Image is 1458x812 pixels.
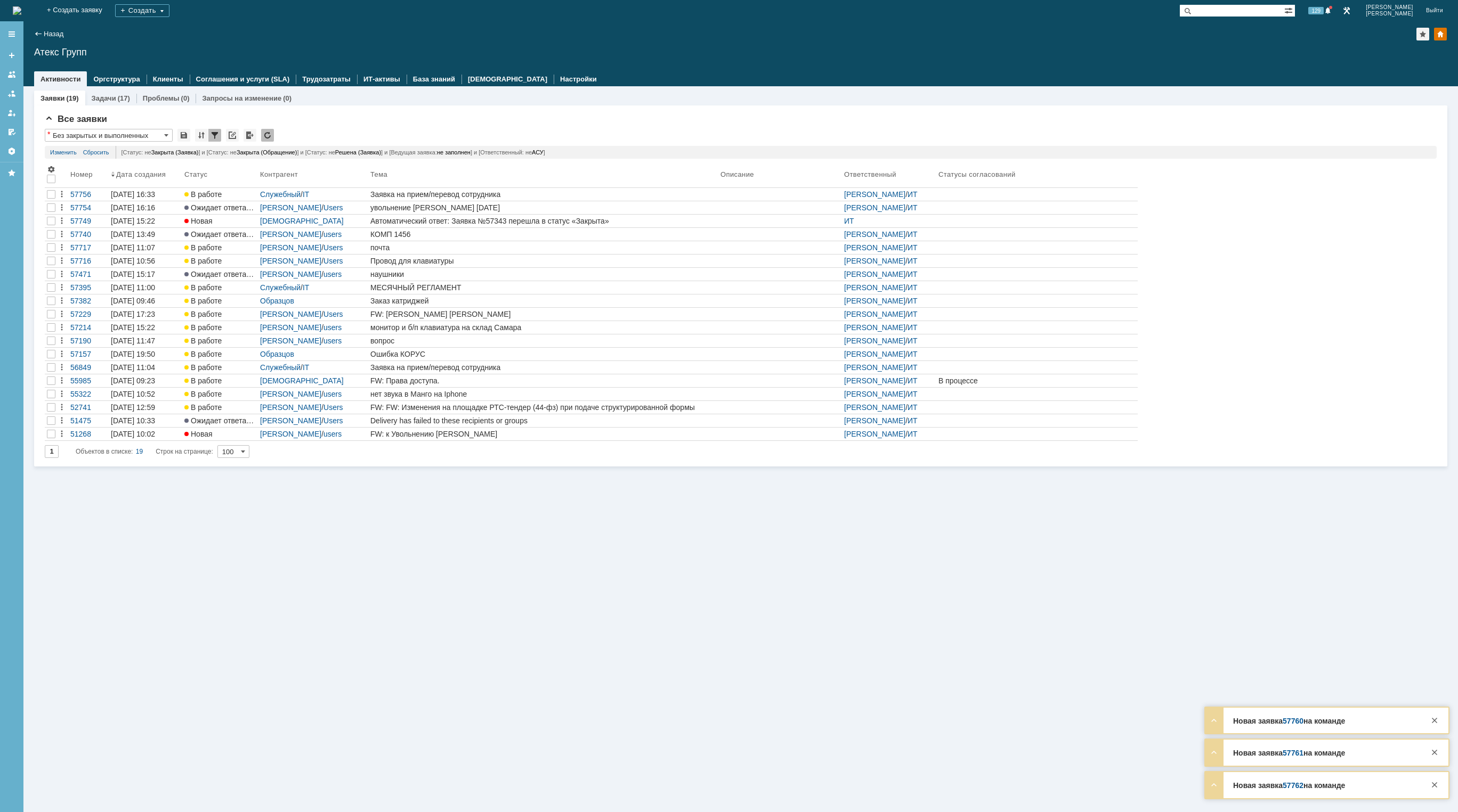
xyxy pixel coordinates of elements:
div: 56849 [70,363,107,372]
a: 57716 [68,255,109,267]
span: Закрыта (Обращение) [237,149,297,155]
a: ИТ-активы [363,75,400,83]
div: Ответственный [844,170,898,178]
a: users [323,337,342,345]
div: Описание [720,170,755,178]
a: ИТ [908,270,918,278]
span: Ожидает ответа контрагента [184,230,290,239]
a: Образцов [PERSON_NAME] [260,297,321,314]
a: Users [323,257,343,265]
div: 57190 [70,337,107,345]
span: В работе [184,363,222,372]
div: Тема [370,170,388,178]
span: В работе [184,337,222,345]
a: Ожидает ответа контрагента [182,414,258,427]
a: В работе [182,321,258,334]
a: ИТ [908,190,918,199]
th: Тема [368,163,718,188]
span: Расширенный поиск [1284,5,1295,15]
a: users [323,323,342,332]
span: [PERSON_NAME] [1366,11,1413,17]
div: [DATE] 16:16 [111,203,155,212]
a: МЕСЯЧНЫЙ РЕГЛАМЕНТ [368,281,718,294]
div: 57214 [70,323,107,332]
a: [PERSON_NAME] [844,270,905,278]
a: ИТ [908,297,918,305]
a: В работе [182,374,258,387]
div: 57382 [70,297,107,305]
div: Ошибка КОРУС [370,350,716,358]
div: [DATE] 10:56 [111,257,155,265]
a: Новая [182,215,258,227]
a: Мои согласования [3,124,20,141]
a: [DATE] 10:02 [109,428,182,440]
a: Служебный [260,283,301,292]
a: Трудозатраты [302,75,351,83]
a: Заявка на прием/перевод сотрудника [368,188,718,201]
span: Новая [184,430,213,438]
a: ИТ [844,217,854,225]
div: [DATE] 10:52 [111,390,155,398]
span: не заполнен [437,149,471,155]
a: IT [303,283,309,292]
div: монитор и б/п клавиатура на склад Самара [370,323,716,332]
a: ИТ [908,390,918,398]
div: Заказ катриджей [370,297,716,305]
div: [Статус: не ] и [Статус: не ] и [Статус: не ] и [Ведущая заявка: ] и [Ответственный: не ] [116,146,1431,159]
a: Заявки в моей ответственности [3,85,20,102]
div: Сортировка... [195,129,208,142]
a: [DEMOGRAPHIC_DATA] [468,75,547,83]
div: [DATE] 09:46 [111,297,155,305]
a: Users [323,243,343,252]
a: ИТ [908,323,918,332]
div: 55322 [70,390,107,398]
div: (0) [283,94,291,102]
a: IT [303,190,309,199]
a: В работе [182,241,258,254]
span: Ожидает ответа контрагента [184,203,290,212]
div: Создать [115,4,169,17]
div: В процессе [938,376,1136,385]
a: ИТ [908,310,918,318]
a: [PERSON_NAME] [844,430,905,438]
a: В работе [182,334,258,347]
a: ИТ [908,337,918,345]
div: КОМП 1456 [370,230,716,239]
span: Ожидает ответа контрагента [184,416,290,425]
a: [DATE] 11:47 [109,334,182,347]
div: 51268 [70,430,107,438]
div: 52741 [70,403,107,412]
a: 55985 [68,374,109,387]
a: users [323,390,342,398]
a: 57382 [68,294,109,307]
div: вопрос [370,337,716,345]
th: Контрагент [258,163,368,188]
a: Ожидает ответа контрагента [182,201,258,214]
a: Настройки [3,143,20,160]
div: Обновлять список [261,129,274,142]
a: ИТ [908,257,918,265]
a: [DATE] 15:22 [109,321,182,334]
span: В работе [184,243,222,252]
a: [PERSON_NAME] [260,337,321,345]
div: наушники [370,270,716,278]
a: 52741 [68,401,109,414]
a: ИТ [908,416,918,425]
a: В работе [182,281,258,294]
div: Статус [184,170,208,178]
a: [PERSON_NAME] [260,230,321,239]
a: [PERSON_NAME] [260,203,321,212]
a: Заявки на командах [3,66,20,83]
a: [PERSON_NAME] [844,203,905,212]
span: В работе [184,190,222,199]
a: FW: Права доступа. [368,374,718,387]
a: [PERSON_NAME] [844,390,905,398]
a: ИТ [908,376,918,385]
a: users [323,230,342,239]
div: 57471 [70,270,107,278]
span: В работе [184,323,222,332]
a: [PERSON_NAME] [844,230,905,239]
a: Назад [44,30,63,38]
div: [DATE] 15:17 [111,270,155,278]
a: Новая [182,428,258,440]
